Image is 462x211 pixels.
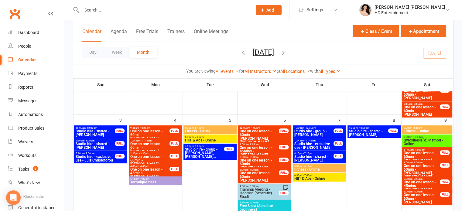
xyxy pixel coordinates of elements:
[279,128,289,133] div: FULL
[119,115,128,125] div: 3
[349,129,388,137] span: Studio hire - shared - [PERSON_NAME]
[303,165,313,168] span: - 6:15pm
[294,177,345,180] span: HIIT & Abs - Online
[403,164,440,179] span: One on one lesson - 60min - [PERSON_NAME], [PERSON_NAME]...
[318,69,341,74] a: All Types
[136,29,158,42] button: Free Trials
[8,149,64,162] a: Workouts
[8,176,64,190] a: What's New
[18,112,43,117] div: Automations
[440,179,450,184] div: FULL
[294,142,334,149] span: Studio hire - exclusive use - [PERSON_NAME]
[304,139,316,142] span: - 11:45am
[130,180,181,184] span: Technique class
[216,69,239,74] a: All events
[294,152,334,155] span: 4:15pm
[245,69,276,74] a: All Instructors
[239,129,279,144] span: One on one lesson - 60min - [PERSON_NAME] ([PERSON_NAME]...
[412,136,423,138] span: - 10:00am
[283,115,292,125] div: 6
[8,53,64,67] a: Calendar
[18,180,40,185] div: What's New
[349,127,388,129] span: 4:30pm
[334,154,343,158] div: FULL
[306,3,323,17] span: Settings
[347,78,402,91] th: Fri
[130,142,170,153] span: One on one lesson - 60min - [PERSON_NAME]
[403,178,440,180] span: 2:00pm
[303,174,313,177] span: - 7:00pm
[84,139,94,142] span: - 5:00pm
[256,5,282,15] button: Add
[294,174,345,177] span: 6:30pm
[412,127,422,129] span: - 8:45am
[412,190,423,193] span: - 4:00pm
[294,139,334,142] span: 10:45am
[75,155,115,162] span: Studio hire - exclusive use - Juiz Christoforou
[304,127,316,129] span: - 12:30pm
[130,178,181,180] span: 6:15pm
[169,128,179,133] div: FULL
[139,152,149,155] span: - 3:30pm
[33,166,38,171] span: 3
[239,143,279,146] span: 1:00pm
[403,89,440,100] span: One on one lesson - 60min - [PERSON_NAME]
[266,8,274,12] span: Add
[403,103,440,105] span: 5:15pm
[238,78,292,91] th: Wed
[167,29,185,42] button: Trainers
[294,129,334,137] span: Studio hire - group - [PERSON_NAME]
[239,168,279,171] span: 3:00pm
[139,178,149,180] span: - 7:00pm
[18,85,33,90] div: Reports
[338,115,347,125] div: 7
[279,170,289,175] div: FULL
[444,115,453,125] div: 9
[86,127,97,129] span: - 12:00pm
[401,25,446,37] button: Appointment
[18,71,37,76] div: Payments
[440,163,450,168] div: FULL
[18,126,44,131] div: Product Sales
[239,156,279,158] span: 2:00pm
[18,30,39,35] div: Dashboard
[253,48,274,56] button: [DATE]
[194,127,204,129] span: - 6:15pm
[403,180,440,191] span: One on one lesson - 45mins - [PERSON_NAME]
[310,69,318,73] strong: with
[8,80,64,94] a: Reports
[239,69,245,73] strong: for
[7,6,22,21] a: Clubworx
[239,201,290,204] span: 5:30pm
[74,78,128,91] th: Sun
[185,145,224,148] span: 7:00pm
[334,128,343,133] div: FULL
[276,69,280,73] strong: at
[403,127,451,129] span: 8:00am
[82,47,104,58] button: Day
[303,152,313,155] span: - 7:15pm
[403,105,440,116] span: One on one lesson - 60min - [PERSON_NAME]
[403,136,451,138] span: 9:00am
[440,150,450,155] div: FULL
[403,129,451,133] span: Fitness - Online
[403,193,440,204] span: One on one lesson - 60min - [PERSON_NAME]
[130,129,170,140] span: One on one lesson - 60min - [PERSON_NAME]
[185,136,235,138] span: 6:30pm
[169,167,179,171] div: FULL
[403,161,440,164] span: 1:00pm
[294,165,345,168] span: 5:30pm
[8,121,64,135] a: Product Sales
[128,78,183,91] th: Mon
[8,67,64,80] a: Payments
[140,139,152,142] span: - 11:45am
[183,78,238,91] th: Tue
[375,10,445,15] div: HD Entertainment
[111,29,127,42] button: Agenda
[239,146,279,157] span: One on one lesson - 45mins - [PERSON_NAME]
[403,148,440,151] span: 11:00am
[194,29,228,42] button: Online Meetings
[402,78,453,91] th: Sat
[224,147,234,151] div: FULL
[279,191,289,195] div: FULL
